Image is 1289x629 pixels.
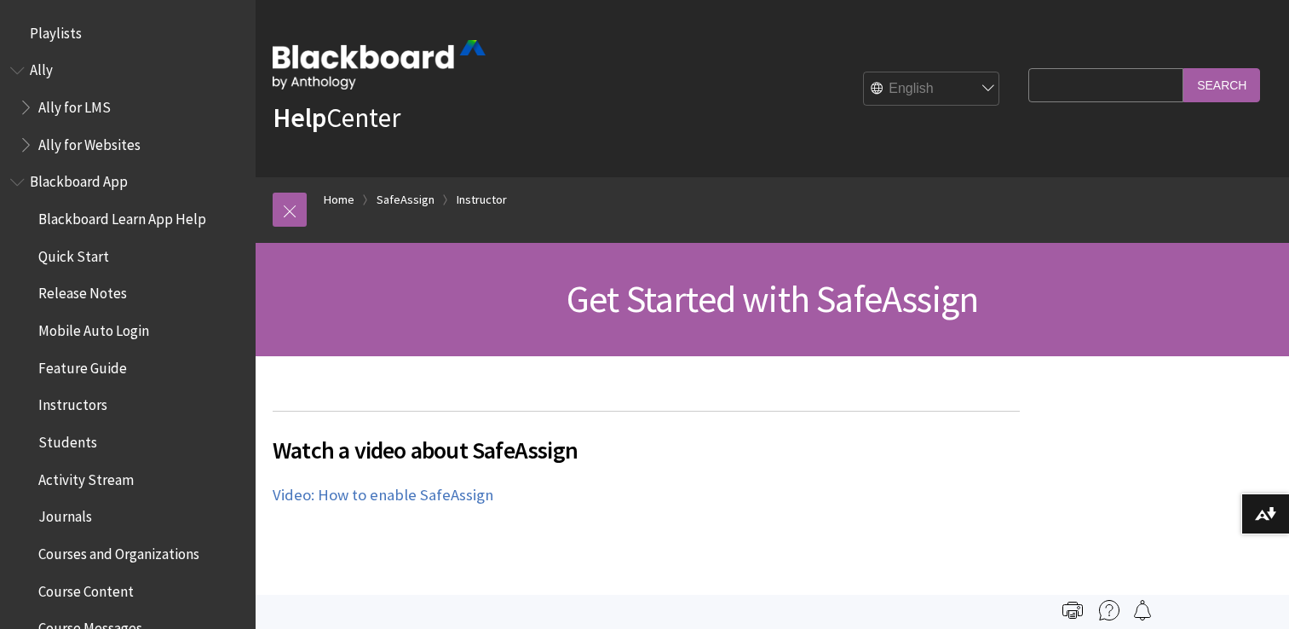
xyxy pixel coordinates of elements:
span: Ally for Websites [38,130,141,153]
a: SafeAssign [377,189,434,211]
select: Site Language Selector [864,72,1000,107]
span: Mobile Auto Login [38,316,149,339]
nav: Book outline for Playlists [10,19,245,48]
input: Search [1183,68,1260,101]
img: Blackboard by Anthology [273,40,486,89]
span: Courses and Organizations [38,540,199,563]
span: Playlists [30,19,82,42]
span: Quick Start [38,242,109,265]
a: Home [324,189,354,211]
span: Students [38,428,97,451]
span: Watch a video about SafeAssign [273,432,1020,468]
img: Print [1062,600,1083,620]
a: HelpCenter [273,101,400,135]
span: Instructors [38,391,107,414]
span: Ally [30,56,53,79]
span: Course Content [38,577,134,600]
span: Get Started with SafeAssign [567,275,978,322]
strong: Help [273,101,326,135]
span: Ally for LMS [38,93,111,116]
img: More help [1099,600,1119,620]
span: Blackboard App [30,168,128,191]
img: Follow this page [1132,600,1153,620]
a: Instructor [457,189,507,211]
span: Activity Stream [38,465,134,488]
span: Journals [38,503,92,526]
span: Release Notes [38,280,127,303]
span: Feature Guide [38,354,127,377]
nav: Book outline for Anthology Ally Help [10,56,245,159]
span: Blackboard Learn App Help [38,205,206,228]
a: Video: How to enable SafeAssign [273,485,493,505]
